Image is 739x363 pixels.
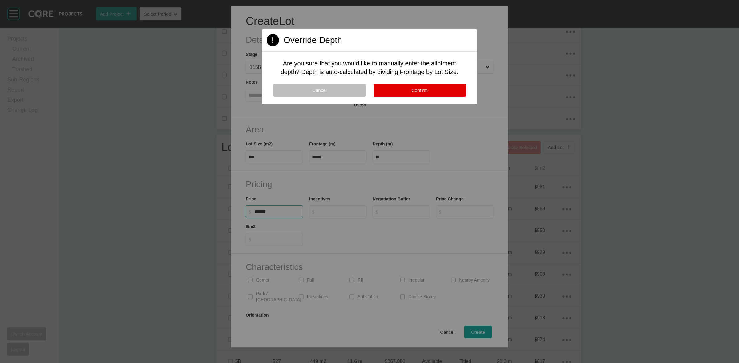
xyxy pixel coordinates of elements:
p: Are you sure that you would like to manually enter the allotment depth? Depth is auto-calculated ... [277,59,462,76]
span: Confirm [411,88,428,93]
button: Cancel [273,84,366,97]
span: Cancel [312,88,327,93]
button: Confirm [374,84,466,97]
h2: Override Depth [284,34,342,46]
